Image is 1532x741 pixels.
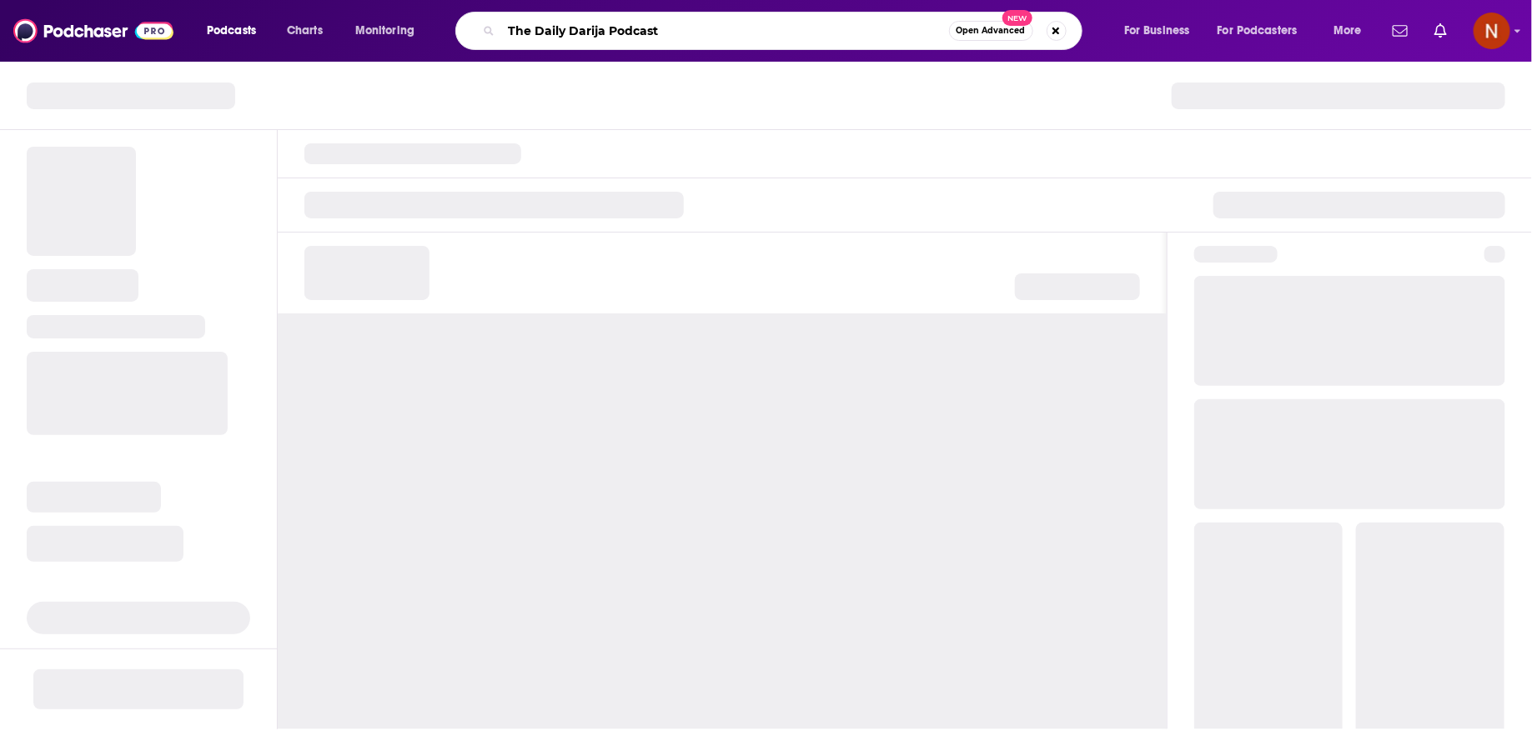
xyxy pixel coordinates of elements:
span: For Business [1124,19,1190,43]
a: Show notifications dropdown [1386,17,1414,45]
span: More [1334,19,1362,43]
button: Open AdvancedNew [949,21,1033,41]
span: Podcasts [207,19,256,43]
span: Open Advanced [957,27,1026,35]
button: Show profile menu [1474,13,1510,49]
span: For Podcasters [1218,19,1298,43]
a: Show notifications dropdown [1428,17,1454,45]
input: Search podcasts, credits, & more... [501,18,949,44]
a: Charts [276,18,333,44]
div: Search podcasts, credits, & more... [471,12,1098,50]
button: open menu [1207,18,1322,44]
img: Podchaser - Follow, Share and Rate Podcasts [13,15,173,47]
span: Charts [287,19,323,43]
span: New [1002,10,1032,26]
button: open menu [1113,18,1211,44]
span: Monitoring [355,19,414,43]
span: Logged in as AdelNBM [1474,13,1510,49]
button: open menu [1322,18,1383,44]
button: open menu [344,18,436,44]
button: open menu [195,18,278,44]
img: User Profile [1474,13,1510,49]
